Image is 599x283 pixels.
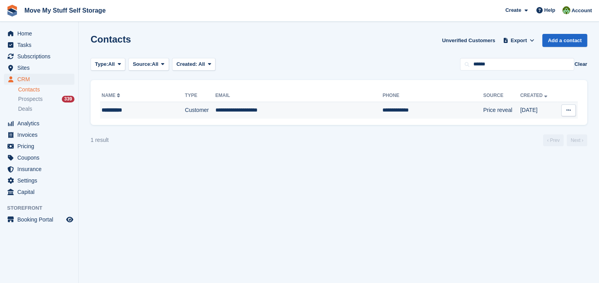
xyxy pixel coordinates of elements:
[571,7,592,15] span: Account
[4,175,74,186] a: menu
[102,93,122,98] a: Name
[4,28,74,39] a: menu
[185,89,215,102] th: Type
[4,141,74,152] a: menu
[520,102,557,119] td: [DATE]
[17,164,65,175] span: Insurance
[65,215,74,224] a: Preview store
[4,152,74,163] a: menu
[17,51,65,62] span: Subscriptions
[483,89,520,102] th: Source
[4,186,74,197] a: menu
[4,214,74,225] a: menu
[198,61,205,67] span: All
[17,74,65,85] span: CRM
[4,164,74,175] a: menu
[4,74,74,85] a: menu
[574,60,587,68] button: Clear
[17,62,65,73] span: Sites
[108,60,115,68] span: All
[152,60,159,68] span: All
[21,4,109,17] a: Move My Stuff Self Storage
[17,186,65,197] span: Capital
[18,105,32,113] span: Deals
[543,134,564,146] a: Previous
[4,51,74,62] a: menu
[520,93,549,98] a: Created
[4,129,74,140] a: menu
[501,34,536,47] button: Export
[382,89,483,102] th: Phone
[18,95,43,103] span: Prospects
[91,58,125,71] button: Type: All
[17,118,65,129] span: Analytics
[483,102,520,119] td: Price reveal
[18,95,74,103] a: Prospects 339
[6,5,18,17] img: stora-icon-8386f47178a22dfd0bd8f6a31ec36ba5ce8667c1dd55bd0f319d3a0aa187defe.svg
[91,136,109,144] div: 1 result
[17,152,65,163] span: Coupons
[17,175,65,186] span: Settings
[172,58,215,71] button: Created: All
[91,34,131,45] h1: Contacts
[128,58,169,71] button: Source: All
[17,39,65,50] span: Tasks
[62,96,74,102] div: 339
[176,61,197,67] span: Created:
[511,37,527,45] span: Export
[542,34,587,47] a: Add a contact
[4,118,74,129] a: menu
[4,62,74,73] a: menu
[133,60,152,68] span: Source:
[18,105,74,113] a: Deals
[18,86,74,93] a: Contacts
[505,6,521,14] span: Create
[567,134,587,146] a: Next
[562,6,570,14] img: Joel Booth
[4,39,74,50] a: menu
[542,134,589,146] nav: Page
[215,89,383,102] th: Email
[544,6,555,14] span: Help
[439,34,498,47] a: Unverified Customers
[17,214,65,225] span: Booking Portal
[95,60,108,68] span: Type:
[185,102,215,119] td: Customer
[7,204,78,212] span: Storefront
[17,129,65,140] span: Invoices
[17,28,65,39] span: Home
[17,141,65,152] span: Pricing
